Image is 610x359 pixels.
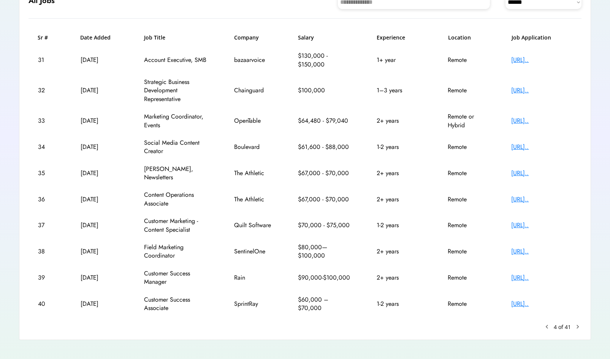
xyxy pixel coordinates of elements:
[298,296,351,313] div: $60,000 – $70,000
[38,117,55,125] div: 33
[38,86,55,95] div: 32
[38,274,55,282] div: 39
[81,86,119,95] div: [DATE]
[298,117,351,125] div: $64,480 - $79,040
[448,143,486,151] div: Remote
[144,139,209,156] div: Social Media Content Creator
[81,195,119,204] div: [DATE]
[38,34,55,41] h6: Sr #
[377,274,422,282] div: 2+ years
[511,143,572,151] div: [URL]..
[234,86,272,95] div: Chainguard
[448,195,486,204] div: Remote
[38,56,55,64] div: 31
[144,56,209,64] div: Account Executive, SMB
[234,143,272,151] div: Boulevard
[144,34,165,41] h6: Job Title
[448,34,486,41] h6: Location
[448,56,486,64] div: Remote
[38,143,55,151] div: 34
[81,169,119,177] div: [DATE]
[234,221,272,229] div: Quilt Software
[234,274,272,282] div: Rain
[512,34,572,41] h6: Job Application
[377,86,422,95] div: 1–3 years
[38,300,55,308] div: 40
[81,300,119,308] div: [DATE]
[377,195,422,204] div: 2+ years
[511,86,572,95] div: [URL]..
[234,169,272,177] div: The Athletic
[144,78,209,103] div: Strategic Business Development Representative
[38,247,55,256] div: 38
[81,247,119,256] div: [DATE]
[511,169,572,177] div: [URL]..
[543,323,551,331] button: keyboard_arrow_left
[298,195,351,204] div: $67,000 - $70,000
[511,117,572,125] div: [URL]..
[377,56,422,64] div: 1+ year
[448,247,486,256] div: Remote
[298,243,351,260] div: $80,000—$100,000
[234,34,272,41] h6: Company
[298,274,351,282] div: $90,000-$100,000
[38,169,55,177] div: 35
[448,86,486,95] div: Remote
[511,274,572,282] div: [URL]..
[38,221,55,229] div: 37
[511,195,572,204] div: [URL]..
[144,243,209,260] div: Field Marketing Coordinator
[448,221,486,229] div: Remote
[574,323,581,331] button: chevron_right
[448,112,486,130] div: Remote or Hybrid
[298,143,351,151] div: $61,600 - $88,000
[234,247,272,256] div: SentinelOne
[448,169,486,177] div: Remote
[511,247,572,256] div: [URL]..
[81,143,119,151] div: [DATE]
[144,165,209,182] div: [PERSON_NAME], Newsletters
[377,300,422,308] div: 1-2 years
[377,169,422,177] div: 2+ years
[144,269,209,286] div: Customer Success Manager
[298,34,351,41] h6: Salary
[377,143,422,151] div: 1-2 years
[377,117,422,125] div: 2+ years
[448,274,486,282] div: Remote
[234,56,272,64] div: bazaarvoice
[377,221,422,229] div: 1-2 years
[298,52,351,69] div: $130,000 - $150,000
[511,221,572,229] div: [URL]..
[144,217,209,234] div: Customer Marketing - Content Specialist
[234,117,272,125] div: OpenTable
[377,247,422,256] div: 2+ years
[448,300,486,308] div: Remote
[144,296,209,313] div: Customer Success Associate
[234,300,272,308] div: SprintRay
[298,169,351,177] div: $67,000 - $70,000
[144,191,209,208] div: Content Operations Associate
[298,86,351,95] div: $100,000
[298,221,351,229] div: $70,000 - $75,000
[38,195,55,204] div: 36
[511,300,572,308] div: [URL]..
[81,221,119,229] div: [DATE]
[81,274,119,282] div: [DATE]
[554,323,571,331] div: 4 of 41
[80,34,118,41] h6: Date Added
[144,112,209,130] div: Marketing Coordinator, Events
[234,195,272,204] div: The Athletic
[511,56,572,64] div: [URL]..
[377,34,422,41] h6: Experience
[81,56,119,64] div: [DATE]
[81,117,119,125] div: [DATE]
